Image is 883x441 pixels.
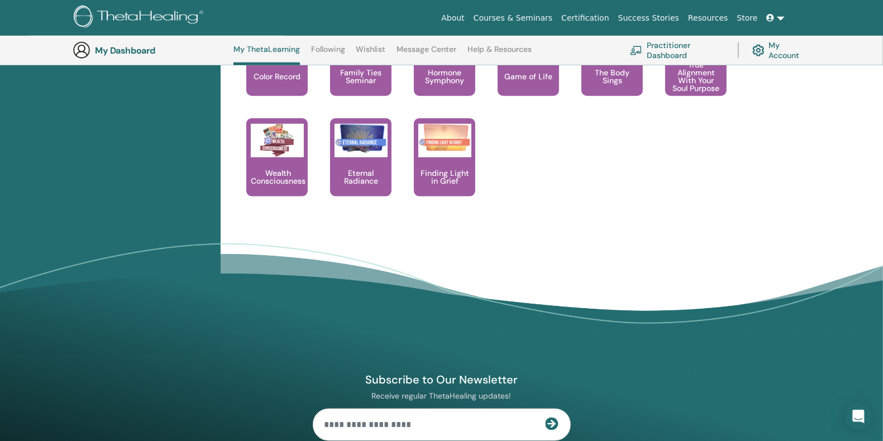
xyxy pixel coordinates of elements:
[246,18,308,118] a: Color Record Color Record
[614,8,684,28] a: Success Stories
[414,69,475,84] p: Hormone Symphony
[437,8,469,28] a: About
[845,403,872,430] div: Open Intercom Messenger
[665,18,727,118] a: True Alignment With Your Soul Purpose True Alignment With Your Soul Purpose
[467,45,532,63] a: Help & Resources
[330,69,392,84] p: Family Ties Seminar
[233,45,300,65] a: My ThetaLearning
[630,38,724,63] a: Practitioner Dashboard
[414,169,475,185] p: Finding Light in Grief
[330,169,392,185] p: Eternal Radiance
[246,169,310,185] p: Wealth Consciousness
[414,118,475,219] a: Finding Light in Grief Finding Light in Grief
[249,73,305,80] p: Color Record
[335,124,388,154] img: Eternal Radiance
[418,124,471,154] img: Finding Light in Grief
[246,118,308,219] a: Wealth Consciousness Wealth Consciousness
[500,73,557,80] p: Game of Life
[313,391,571,401] p: Receive regular ThetaHealing updates!
[330,118,392,219] a: Eternal Radiance Eternal Radiance
[581,69,643,84] p: The Body Sings
[330,18,392,118] a: Family Ties Seminar Family Ties Seminar
[733,8,762,28] a: Store
[356,45,386,63] a: Wishlist
[581,18,643,118] a: The Body Sings The Body Sings
[73,41,90,59] img: generic-user-icon.jpg
[630,46,642,55] img: chalkboard-teacher.svg
[414,18,475,118] a: Hormone Symphony Hormone Symphony
[752,38,809,63] a: My Account
[684,8,733,28] a: Resources
[313,372,571,387] h4: Subscribe to Our Newsletter
[498,18,559,118] a: Game of Life Game of Life
[469,8,557,28] a: Courses & Seminars
[251,124,304,157] img: Wealth Consciousness
[74,6,207,31] img: logo.png
[752,42,765,59] img: cog.svg
[557,8,613,28] a: Certification
[665,61,727,92] p: True Alignment With Your Soul Purpose
[311,45,345,63] a: Following
[397,45,456,63] a: Message Center
[95,45,207,56] h3: My Dashboard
